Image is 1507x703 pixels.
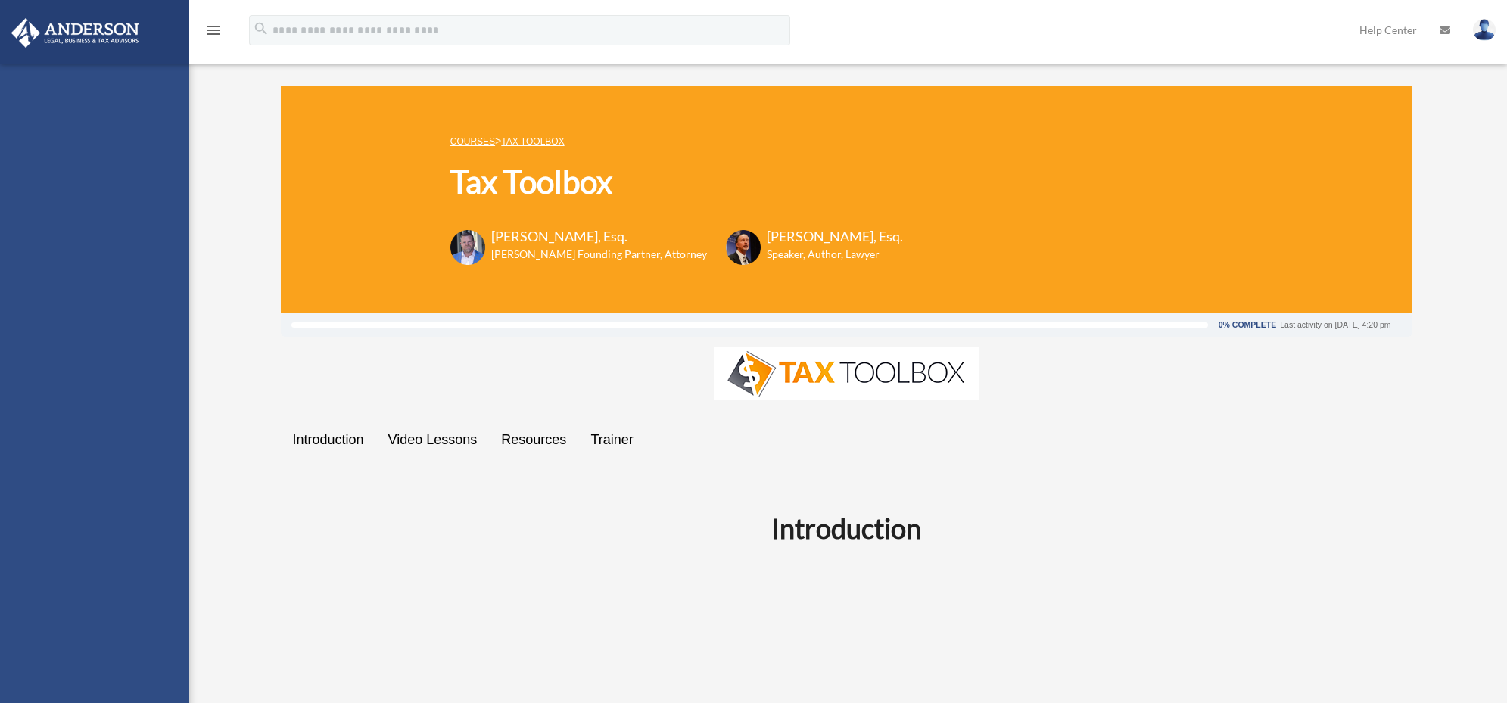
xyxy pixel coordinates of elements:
[491,227,707,246] h3: [PERSON_NAME], Esq.
[450,160,903,204] h1: Tax Toolbox
[1219,321,1276,329] div: 0% Complete
[450,132,903,151] p: >
[290,509,1403,547] h2: Introduction
[204,21,223,39] i: menu
[1280,321,1390,329] div: Last activity on [DATE] 4:20 pm
[501,136,564,147] a: Tax Toolbox
[767,227,903,246] h3: [PERSON_NAME], Esq.
[450,230,485,265] img: Toby-circle-head.png
[376,418,490,462] a: Video Lessons
[204,26,223,39] a: menu
[578,418,645,462] a: Trainer
[491,247,707,262] h6: [PERSON_NAME] Founding Partner, Attorney
[1473,19,1496,41] img: User Pic
[767,247,884,262] h6: Speaker, Author, Lawyer
[489,418,578,462] a: Resources
[726,230,761,265] img: Scott-Estill-Headshot.png
[7,18,144,48] img: Anderson Advisors Platinum Portal
[253,20,269,37] i: search
[450,136,495,147] a: COURSES
[281,418,376,462] a: Introduction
